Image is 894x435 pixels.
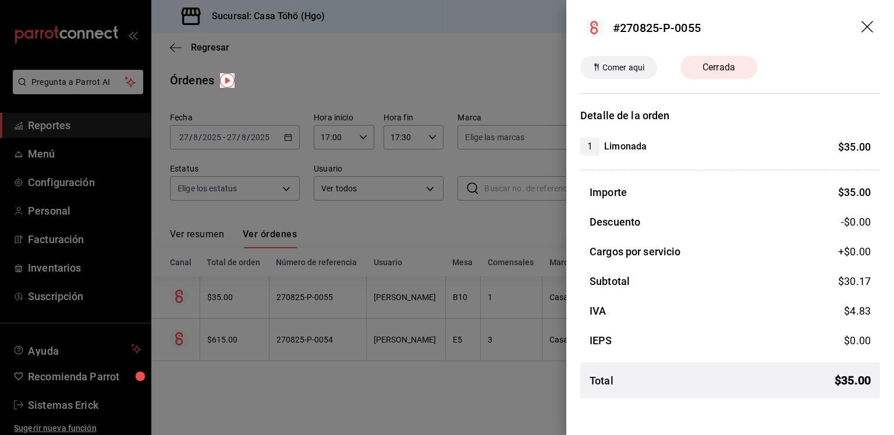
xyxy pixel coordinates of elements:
[590,373,613,388] h3: Total
[861,21,875,35] button: drag
[604,140,647,154] h4: Limonada
[844,334,871,347] span: $ 0.00
[580,108,880,123] h3: Detalle de la orden
[838,186,871,198] span: $ 35.00
[838,275,871,287] span: $ 30.17
[838,141,871,153] span: $ 35.00
[590,244,681,259] h3: Cargos por servicio
[838,244,871,259] span: +$ 0.00
[613,19,701,37] div: #270825-P-0055
[590,273,630,289] h3: Subtotal
[696,60,742,74] span: Cerrada
[841,214,871,230] span: -$0.00
[598,62,649,74] span: Comer aqui
[580,140,599,154] span: 1
[844,305,871,317] span: $ 4.83
[590,303,606,319] h3: IVA
[835,372,871,389] span: $ 35.00
[590,184,627,200] h3: Importe
[590,333,612,348] h3: IEPS
[220,73,235,88] img: Tooltip marker
[590,214,640,230] h3: Descuento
